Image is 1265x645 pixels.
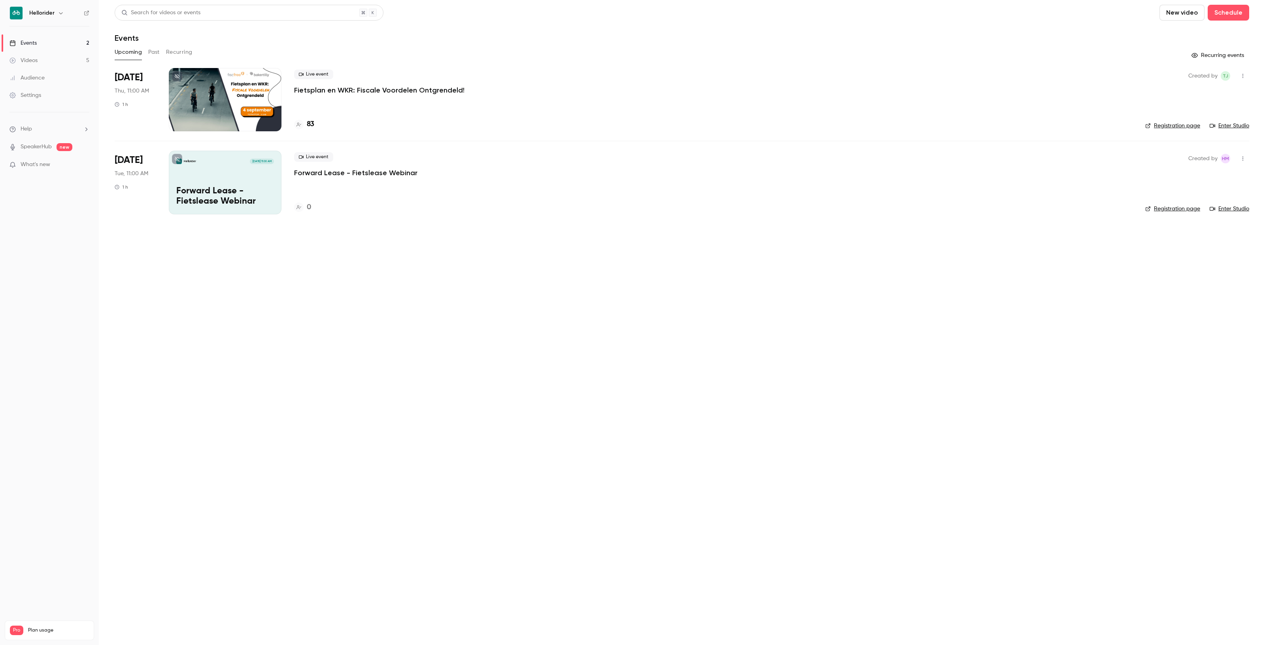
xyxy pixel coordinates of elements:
div: Videos [9,57,38,64]
span: Created by [1188,154,1218,163]
span: new [57,143,72,151]
div: 1 h [115,101,128,108]
span: HM [1222,154,1229,163]
a: 83 [294,119,314,130]
a: SpeakerHub [21,143,52,151]
p: Hellorider [184,159,196,163]
a: Forward Lease - Fietslease Webinar [294,168,417,178]
span: What's new [21,161,50,169]
span: Created by [1188,71,1218,81]
div: 1 h [115,184,128,190]
p: Forward Lease - Fietslease Webinar [176,186,274,207]
span: Thu, 11:00 AM [115,87,149,95]
span: Toon Jongerius [1221,71,1230,81]
span: Tue, 11:00 AM [115,170,148,178]
a: Fietsplan en WKR: Fiscale Voordelen Ontgrendeld! [294,85,464,95]
span: [DATE] 11:00 AM [250,159,274,164]
a: Enter Studio [1210,205,1249,213]
button: Past [148,46,160,59]
a: Registration page [1145,205,1200,213]
div: Settings [9,91,41,99]
h4: 83 [307,119,314,130]
span: Pro [10,626,23,635]
button: Recurring events [1188,49,1249,62]
span: Heleen Mostert [1221,154,1230,163]
span: Help [21,125,32,133]
h6: Hellorider [29,9,55,17]
div: Events [9,39,37,47]
a: Forward Lease - Fietslease WebinarHellorider[DATE] 11:00 AMForward Lease - Fietslease Webinar [169,151,281,214]
span: TJ [1223,71,1228,81]
div: Search for videos or events [121,9,200,17]
a: 0 [294,202,311,213]
button: Upcoming [115,46,142,59]
button: Recurring [166,46,193,59]
span: [DATE] [115,71,143,84]
h4: 0 [307,202,311,213]
a: Enter Studio [1210,122,1249,130]
div: Sep 4 Thu, 11:00 AM (Europe/Amsterdam) [115,68,156,131]
img: Hellorider [10,7,23,19]
button: Schedule [1208,5,1249,21]
div: Sep 30 Tue, 11:00 AM (Europe/Amsterdam) [115,151,156,214]
li: help-dropdown-opener [9,125,89,133]
a: Registration page [1145,122,1200,130]
span: [DATE] [115,154,143,166]
h1: Events [115,33,139,43]
button: New video [1159,5,1205,21]
span: Live event [294,152,333,162]
div: Audience [9,74,45,82]
span: Live event [294,70,333,79]
span: Plan usage [28,627,89,634]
